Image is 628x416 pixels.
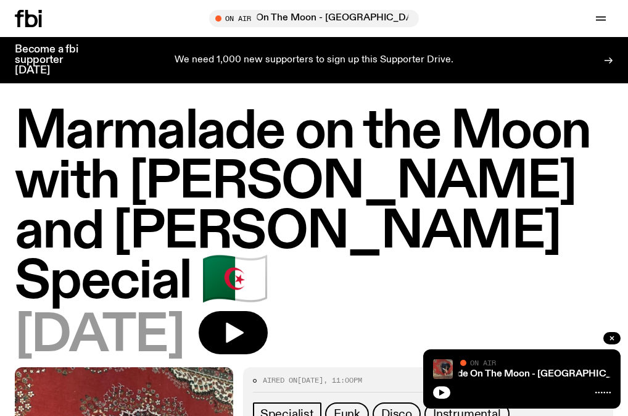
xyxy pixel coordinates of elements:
[297,375,323,385] span: [DATE]
[15,107,613,307] h1: Marmalade on the Moon with [PERSON_NAME] and [PERSON_NAME] Special 🇩🇿
[15,311,184,361] span: [DATE]
[433,359,453,379] img: Tommy - Persian Rug
[175,55,453,66] p: We need 1,000 new supporters to sign up this Supporter Drive.
[470,359,496,367] span: On Air
[323,375,362,385] span: , 11:00pm
[209,10,419,27] button: On AirMarmalade On The Moon - [GEOGRAPHIC_DATA]
[263,375,297,385] span: Aired on
[15,44,94,76] h3: Become a fbi supporter [DATE]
